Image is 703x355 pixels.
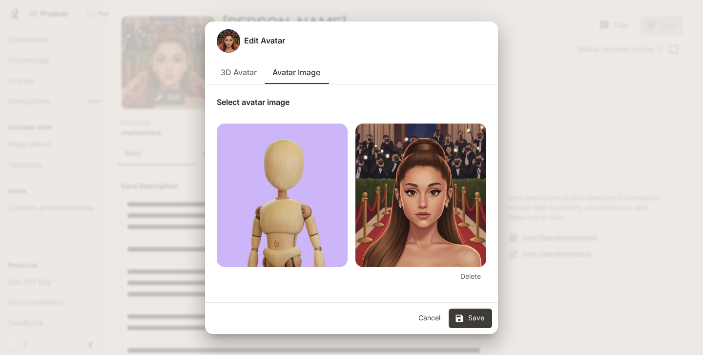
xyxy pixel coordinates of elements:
[449,309,492,328] button: Save
[355,124,486,267] img: upload image preview
[217,124,348,267] img: upload image preview
[244,35,285,46] h5: Edit Avatar
[265,61,328,84] button: Avatar Image
[213,61,490,84] div: avatar type
[414,309,445,328] button: Cancel
[217,29,240,53] div: Avatar image
[217,96,289,108] p: Select avatar image
[455,267,486,287] button: Delete
[217,29,240,53] button: Open character avatar dialog
[213,61,265,84] button: 3D Avatar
